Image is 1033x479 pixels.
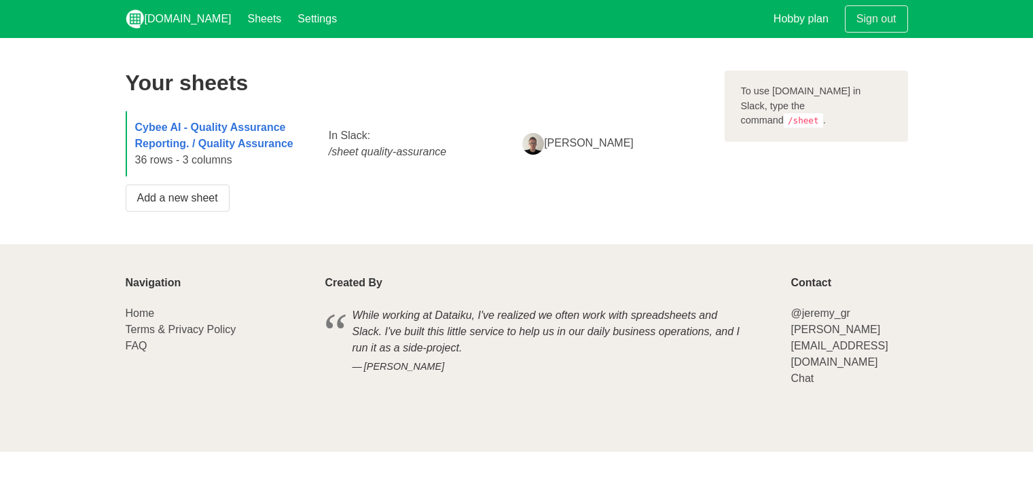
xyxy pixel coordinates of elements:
h2: Your sheets [126,71,708,95]
p: Contact [791,277,907,289]
a: @jeremy_gr [791,307,850,319]
a: Add a new sheet [126,185,230,212]
cite: [PERSON_NAME] [352,360,748,375]
a: [PERSON_NAME][EMAIL_ADDRESS][DOMAIN_NAME] [791,324,888,368]
a: Sign out [845,5,908,33]
a: Terms & Privacy Policy [126,324,236,335]
blockquote: While working at Dataiku, I've realized we often work with spreadsheets and Slack. I've built thi... [325,305,775,377]
a: FAQ [126,340,147,351]
p: Created By [325,277,775,289]
a: Cybee AI - Quality Assurance Reporting. / Quality Assurance [135,121,293,149]
a: Home [126,307,155,319]
code: /sheet [784,113,823,128]
div: In Slack: [321,119,514,168]
p: Navigation [126,277,309,289]
div: 36 rows - 3 columns [127,111,321,176]
a: Chat [791,372,814,384]
img: logo_v2_white.png [126,9,145,28]
div: To use [DOMAIN_NAME] in Slack, type the command . [725,71,908,142]
i: /sheet quality-assurance [329,146,446,157]
img: 9023383367463_4e6f21eb2e9899cd6a7a_512.png [522,133,544,155]
div: [PERSON_NAME] [514,125,708,163]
